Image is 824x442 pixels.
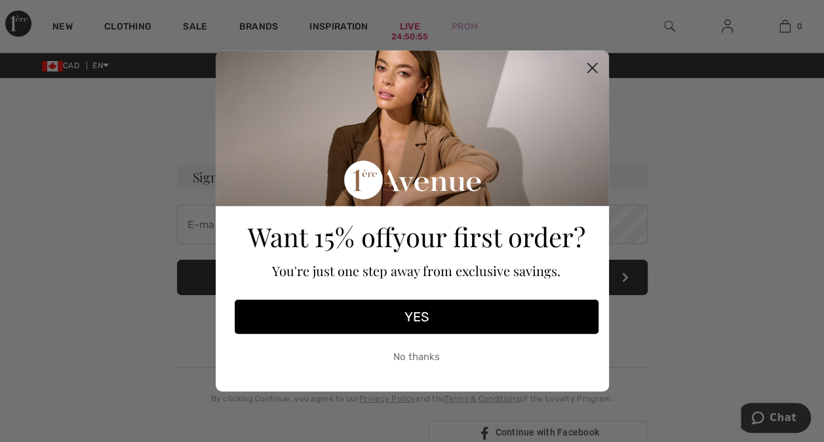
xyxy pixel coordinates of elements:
[235,300,598,334] button: YES
[29,9,56,21] span: Chat
[235,340,598,373] button: No thanks
[272,262,560,279] span: You're just one step away from exclusive savings.
[393,219,585,254] span: your first order?
[248,219,393,254] span: Want 15% off
[581,56,604,79] button: Close dialog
